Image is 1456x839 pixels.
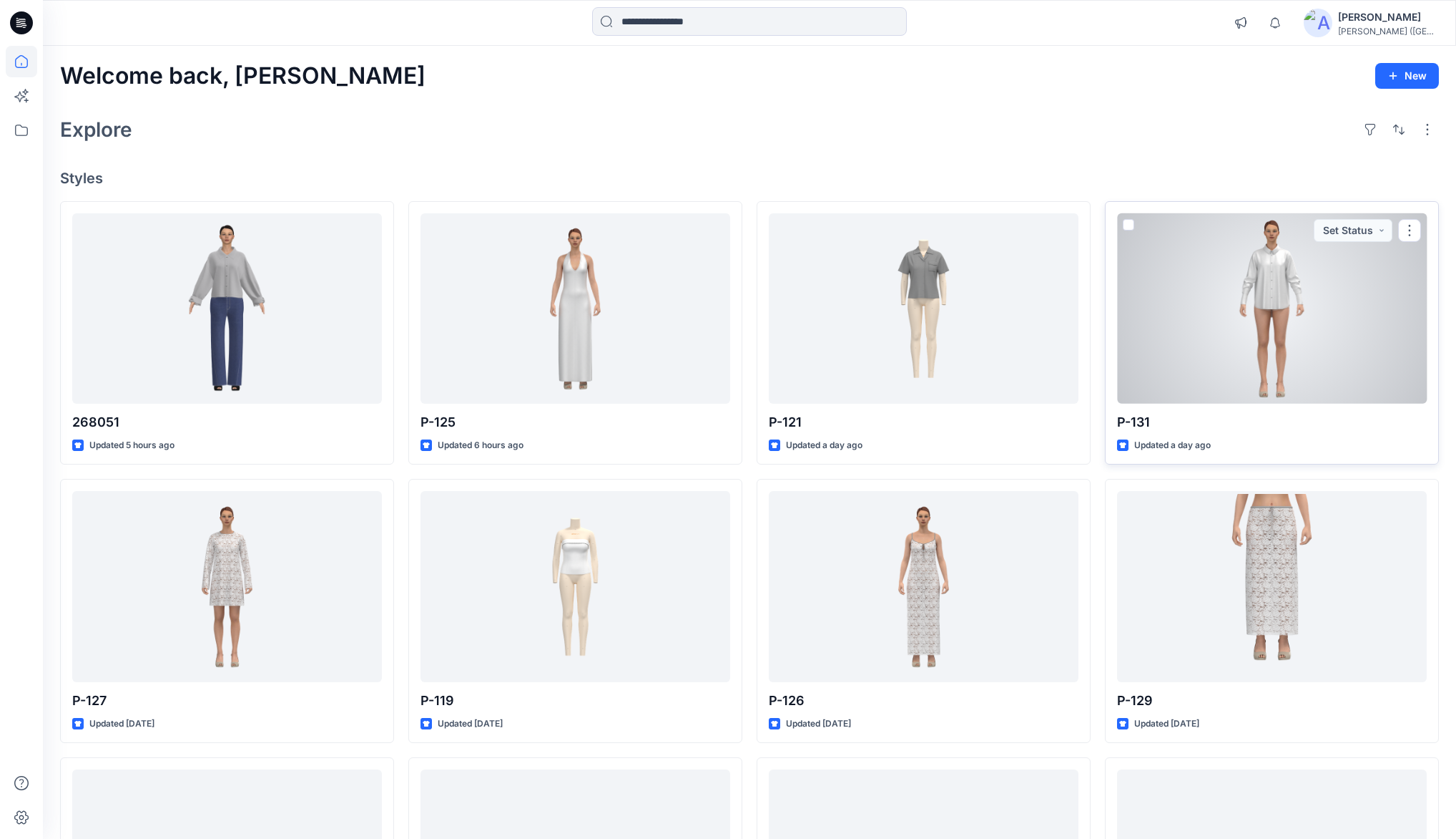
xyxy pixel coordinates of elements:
[89,438,174,453] p: Updated 5 hours ago
[60,118,132,141] h2: Explore
[1117,412,1427,432] p: P-131
[438,438,523,453] p: Updated 6 hours ago
[769,691,1078,711] p: P-126
[72,491,382,682] a: P-127
[72,213,382,404] a: 268051
[1117,213,1427,404] a: P-131
[1304,9,1332,37] img: avatar
[1338,26,1438,37] div: [PERSON_NAME] ([GEOGRAPHIC_DATA]) Exp...
[72,691,382,711] p: P-127
[89,717,154,732] p: Updated [DATE]
[769,412,1078,432] p: P-121
[1117,691,1427,711] p: P-129
[786,438,862,453] p: Updated a day ago
[769,491,1078,682] a: P-126
[769,213,1078,404] a: P-121
[1134,438,1211,453] p: Updated a day ago
[420,691,730,711] p: P-119
[420,213,730,404] a: P-125
[1375,63,1439,89] button: New
[1134,717,1199,732] p: Updated [DATE]
[1117,491,1427,682] a: P-129
[420,412,730,432] p: P-125
[786,717,851,732] p: Updated [DATE]
[60,63,426,89] h2: Welcome back, [PERSON_NAME]
[72,412,382,432] p: 268051
[438,717,503,732] p: Updated [DATE]
[420,491,730,682] a: P-119
[60,170,1439,187] h4: Styles
[1338,9,1438,26] div: [PERSON_NAME]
